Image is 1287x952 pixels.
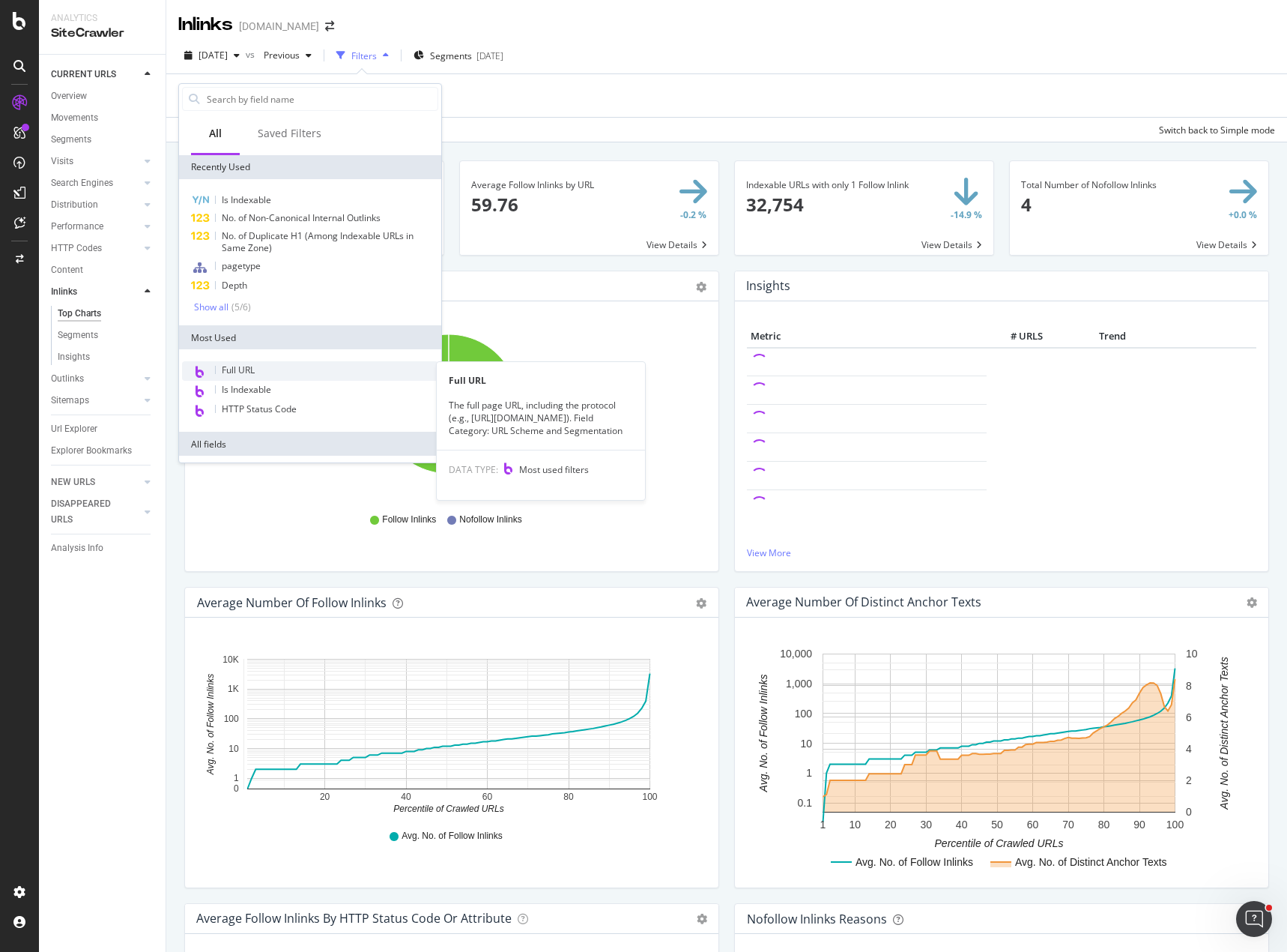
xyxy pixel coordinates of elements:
[228,301,251,313] div: ( 5 / 6 )
[179,155,441,179] div: Recently Used
[178,12,233,37] div: Inlinks
[1186,680,1192,692] text: 8
[51,443,155,459] a: Explorer Bookmarks
[393,804,503,814] text: Percentile of Crawled URLs
[197,325,701,499] div: A chart.
[51,110,98,126] div: Movements
[196,909,512,929] h4: Average Follow Inlinks by HTTP Status Code or Attribute
[382,513,436,526] span: Follow Inlinks
[320,792,330,802] text: 20
[51,284,77,300] div: Inlinks
[746,592,981,612] h4: Average Number of Distinct Anchor Texts
[51,262,83,278] div: Content
[51,88,87,104] div: Overview
[51,284,140,300] a: Inlinks
[820,819,826,831] text: 1
[1062,819,1074,831] text: 70
[1236,901,1272,937] iframe: Intercom live chat
[51,475,95,490] div: NEW URLS
[401,792,411,802] text: 40
[222,403,297,415] span: HTTP Status Code
[351,49,377,62] div: Filters
[51,219,103,235] div: Performance
[325,21,334,31] div: arrow-right-arrow-left
[246,48,258,61] span: vs
[757,675,769,793] text: Avg. No. of Follow Inlinks
[1247,597,1257,608] i: Options
[178,43,246,67] button: [DATE]
[58,306,155,322] a: Top Charts
[51,371,84,387] div: Outlinks
[51,371,140,387] a: Outlinks
[746,276,790,296] h4: Insights
[1186,743,1192,755] text: 4
[51,540,155,556] a: Analysis Info
[51,540,103,556] div: Analysis Info
[696,598,706,609] div: gear
[234,774,239,784] text: 1
[239,19,319,34] div: [DOMAIN_NAME]
[58,349,90,365] div: Insights
[430,49,472,62] span: Segments
[786,678,812,690] text: 1,000
[197,642,701,816] div: A chart.
[798,797,813,809] text: 0.1
[437,374,645,387] div: Full URL
[51,154,140,169] a: Visits
[991,819,1003,831] text: 50
[222,364,255,376] span: Full URL
[1218,657,1230,810] text: Avg. No. of Distinct Anchor Texts
[234,783,239,794] text: 0
[747,642,1251,876] svg: A chart.
[51,132,91,148] div: Segments
[1153,118,1275,142] button: Switch back to Simple mode
[51,475,140,490] a: NEW URLS
[800,738,812,750] text: 10
[51,262,155,278] a: Content
[1186,774,1192,786] text: 2
[258,126,321,141] div: Saved Filters
[642,792,657,802] text: 100
[58,349,155,365] a: Insights
[51,110,155,126] a: Movements
[209,126,222,141] div: All
[935,837,1064,849] text: Percentile of Crawled URLs
[51,496,127,528] div: DISAPPEARED URLS
[1186,648,1198,660] text: 10
[51,132,155,148] a: Segments
[51,154,73,169] div: Visits
[222,193,271,206] span: Is Indexable
[197,595,387,610] div: Average Number of Follow Inlinks
[224,714,239,724] text: 100
[222,211,381,224] span: No. of Non-Canonical Internal Outlinks
[51,421,155,437] a: Url Explorer
[51,197,140,213] a: Distribution
[222,654,238,665] text: 10K
[51,241,102,256] div: HTTP Codes
[1159,124,1275,136] div: Switch back to Simple mode
[51,197,98,213] div: Distribution
[1166,819,1184,831] text: 100
[51,443,132,459] div: Explorer Bookmarks
[51,393,89,409] div: Sitemaps
[51,25,154,42] div: SiteCrawler
[780,648,812,660] text: 10,000
[920,819,932,831] text: 30
[51,421,97,437] div: Url Explorer
[402,830,503,843] span: Avg. No. of Follow Inlinks
[179,432,441,456] div: All fields
[51,67,140,82] a: CURRENT URLS
[222,383,271,396] span: Is Indexable
[956,819,968,831] text: 40
[51,175,140,191] a: Search Engines
[482,792,493,802] text: 60
[696,282,706,292] div: gear
[1186,807,1192,819] text: 0
[51,175,113,191] div: Search Engines
[747,912,887,927] div: Nofollow Inlinks Reasons
[437,399,645,437] div: The full page URL, including the protocol (e.g., [URL][DOMAIN_NAME]). Field Category: URL Scheme ...
[51,393,140,409] a: Sitemaps
[1133,819,1145,831] text: 90
[205,674,216,776] text: Avg. No. of Follow Inlinks
[1015,856,1167,868] text: Avg. No. of Distinct Anchor Texts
